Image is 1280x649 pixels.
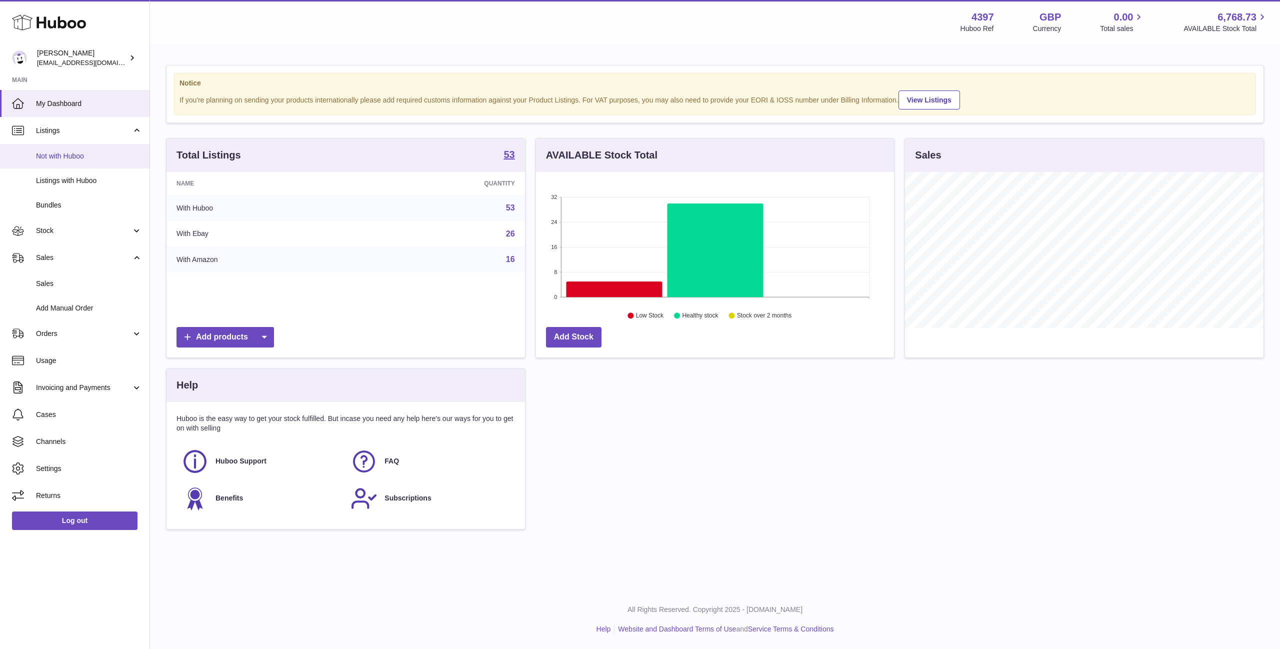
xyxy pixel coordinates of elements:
div: If you're planning on sending your products internationally please add required customs informati... [179,89,1250,109]
div: [PERSON_NAME] [37,48,127,67]
a: 53 [503,149,514,161]
a: Add products [176,327,274,347]
span: [EMAIL_ADDRESS][DOMAIN_NAME] [37,58,147,66]
span: 0.00 [1114,10,1133,24]
h3: Help [176,378,198,392]
a: 0.00 Total sales [1100,10,1144,33]
text: 0 [554,294,557,300]
a: Website and Dashboard Terms of Use [618,625,736,633]
a: 53 [506,203,515,212]
text: 32 [551,194,557,200]
li: and [614,624,833,634]
span: Usage [36,356,142,365]
span: Bundles [36,200,142,210]
strong: 4397 [971,10,994,24]
a: Help [596,625,611,633]
h3: Sales [915,148,941,162]
text: Stock over 2 months [737,312,791,319]
img: drumnnbass@gmail.com [12,50,27,65]
a: Log out [12,511,137,529]
a: 26 [506,229,515,238]
span: AVAILABLE Stock Total [1183,24,1268,33]
p: Huboo is the easy way to get your stock fulfilled. But incase you need any help here's our ways f... [176,414,515,433]
a: 6,768.73 AVAILABLE Stock Total [1183,10,1268,33]
span: Not with Huboo [36,151,142,161]
a: Huboo Support [181,448,340,475]
span: Cases [36,410,142,419]
th: Name [166,172,362,195]
text: Low Stock [636,312,664,319]
strong: GBP [1039,10,1061,24]
a: Add Stock [546,327,601,347]
td: With Ebay [166,221,362,247]
span: Listings with Huboo [36,176,142,185]
span: Returns [36,491,142,500]
h3: Total Listings [176,148,241,162]
span: Listings [36,126,131,135]
p: All Rights Reserved. Copyright 2025 - [DOMAIN_NAME] [158,605,1272,614]
a: Benefits [181,485,340,512]
div: Currency [1033,24,1061,33]
text: 24 [551,219,557,225]
strong: Notice [179,78,1250,88]
text: 8 [554,269,557,275]
span: Orders [36,329,131,338]
td: With Huboo [166,195,362,221]
span: Channels [36,437,142,446]
span: Sales [36,253,131,262]
span: 6,768.73 [1217,10,1256,24]
span: Subscriptions [384,493,431,503]
a: Service Terms & Conditions [748,625,834,633]
a: FAQ [350,448,509,475]
span: Settings [36,464,142,473]
a: Subscriptions [350,485,509,512]
text: Healthy stock [682,312,718,319]
div: Huboo Ref [960,24,994,33]
a: 16 [506,255,515,263]
strong: 53 [503,149,514,159]
a: View Listings [898,90,960,109]
span: FAQ [384,456,399,466]
span: Sales [36,279,142,288]
text: 16 [551,244,557,250]
span: Stock [36,226,131,235]
span: Add Manual Order [36,303,142,313]
span: Huboo Support [215,456,266,466]
span: Total sales [1100,24,1144,33]
h3: AVAILABLE Stock Total [546,148,657,162]
span: My Dashboard [36,99,142,108]
td: With Amazon [166,246,362,272]
th: Quantity [362,172,524,195]
span: Benefits [215,493,243,503]
span: Invoicing and Payments [36,383,131,392]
